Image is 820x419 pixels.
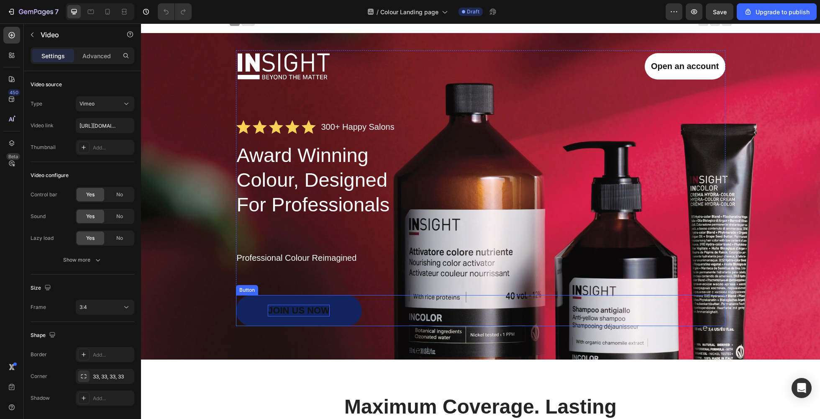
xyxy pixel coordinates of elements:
div: Size [31,283,53,294]
button: Upgrade to publish [737,3,817,20]
span: Yes [86,234,95,242]
div: Control bar [31,191,57,198]
button: Vimeo [76,96,134,111]
div: Corner [31,373,47,380]
p: Join US NOW [127,281,189,293]
div: Thumbnail [31,144,56,151]
div: Video configure [31,172,69,179]
span: / [377,8,379,16]
button: Show more [31,252,134,267]
div: Add... [93,351,132,359]
div: Lazy load [31,234,54,242]
span: 3:4 [79,304,87,310]
p: Settings [41,51,65,60]
div: Shape [31,330,57,341]
div: Add... [93,395,132,402]
p: Advanced [82,51,111,60]
div: Video source [31,81,62,88]
div: Open Intercom Messenger [792,378,812,398]
div: 33, 33, 33, 33 [93,373,132,380]
span: Yes [86,213,95,220]
button: 3:4 [76,300,134,315]
div: Undo/Redo [158,3,192,20]
p: Video [41,30,112,40]
span: Colour Landing page [380,8,438,16]
iframe: Design area [141,23,820,419]
p: Professional Colour Reimagined [96,229,584,240]
div: Border [31,351,47,358]
h1: Award Winning Colour, Designed For Professionals [95,119,358,219]
div: Video link [31,122,54,129]
div: Type [31,100,42,108]
div: Add... [93,144,132,152]
div: Beta [6,153,20,160]
span: Yes [86,191,95,198]
p: Open an account [510,38,578,48]
span: No [116,191,123,198]
a: Join US NOW [95,272,221,303]
div: 450 [8,89,20,96]
div: Upgrade to publish [744,8,810,16]
span: Draft [467,8,479,15]
p: 300+ Happy Salons [180,98,254,109]
p: 7 [55,7,59,17]
input: Insert video url here [76,118,134,133]
div: Button [97,263,115,270]
span: No [116,234,123,242]
span: Vimeo [79,100,95,107]
div: Shadow [31,394,50,402]
span: Save [713,8,727,15]
a: Open an account [504,30,584,56]
div: Frame [31,303,46,311]
button: Save [706,3,733,20]
div: Show more [63,256,102,264]
span: No [116,213,123,220]
button: 7 [3,3,62,20]
div: Sound [31,213,46,220]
